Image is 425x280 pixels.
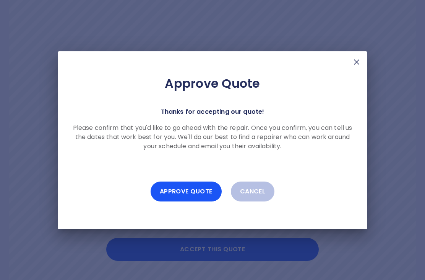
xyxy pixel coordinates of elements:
p: Please confirm that you'd like to go ahead with the repair. Once you confirm, you can tell us the... [70,123,355,151]
img: X Mark [352,57,361,67]
button: Cancel [231,182,275,201]
p: Thanks for accepting our quote! [161,106,264,117]
h2: Approve Quote [70,76,355,91]
button: Approve Quote [151,182,222,201]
